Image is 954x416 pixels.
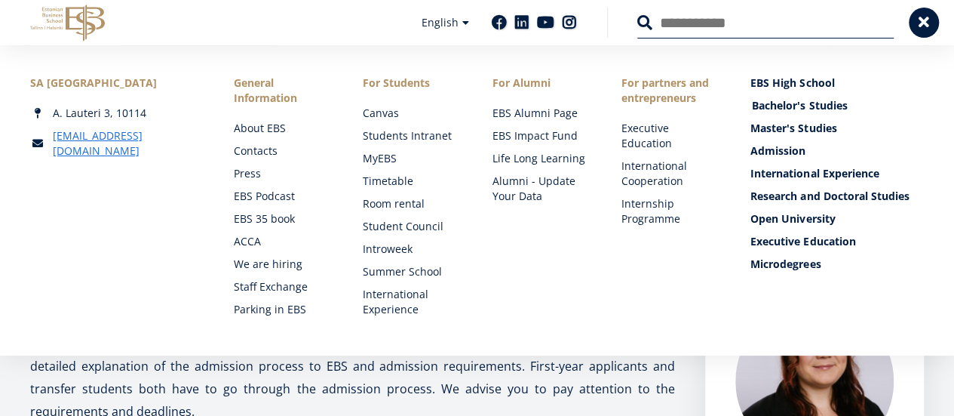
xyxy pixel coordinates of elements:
a: EBS Podcast [234,189,333,204]
a: Open University [750,211,924,226]
span: For partners and entrepreneurs [621,75,720,106]
a: Bachelor's Studies [752,98,925,113]
a: Library [234,325,333,340]
a: Students Intranet [363,128,462,143]
a: We are hiring [234,257,333,272]
a: Internship Programme [621,196,720,226]
a: About EBS [234,121,333,136]
a: International Cooperation [621,159,720,189]
a: International Experience [363,287,462,317]
a: Staff Exchange [234,279,333,294]
a: EBS 35 book [234,211,333,226]
a: Youtube [537,15,554,30]
a: Admission [750,143,924,159]
a: EBS High School [750,75,924,91]
a: Student Council [363,219,462,234]
a: Life Long Learning [492,151,591,166]
a: Alumni - Update Your Data [492,174,591,204]
a: Linkedin [514,15,529,30]
a: Facebook [492,15,507,30]
a: For Students [363,75,462,91]
a: Introweek [363,242,462,257]
span: For Alumni [492,75,591,91]
a: Timetable [363,174,462,189]
a: Press [234,166,333,181]
a: Research and Doctoral Studies [750,189,924,204]
a: Contacts [234,143,333,159]
a: MyEBS [363,151,462,166]
a: Canvas [363,106,462,121]
a: [EMAIL_ADDRESS][DOMAIN_NAME] [53,128,204,159]
a: Microdegrees [750,257,924,272]
a: Summer School [363,264,462,279]
div: SA [GEOGRAPHIC_DATA] [30,75,204,91]
a: Executive Education [750,234,924,249]
a: EBS Impact Fund [492,128,591,143]
a: Instagram [562,15,577,30]
a: International Experience [750,166,924,181]
a: Room rental [363,196,462,211]
a: EBS Alumni Page [492,106,591,121]
a: Master's Studies [750,121,924,136]
span: General Information [234,75,333,106]
div: A. Lauteri 3, 10114 [30,106,204,121]
a: ACCA [234,234,333,249]
a: Parking in EBS [234,302,333,317]
a: Executive Education [621,121,720,151]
